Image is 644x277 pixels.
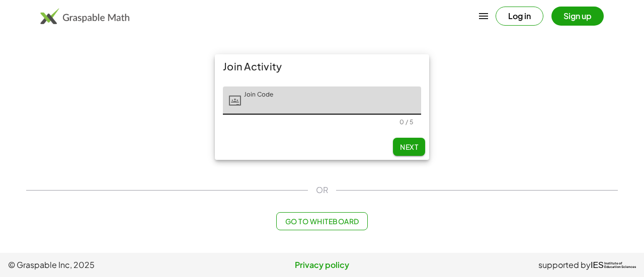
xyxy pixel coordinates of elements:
button: Next [393,138,425,156]
span: supported by [538,259,591,271]
a: Privacy policy [217,259,427,271]
div: 0 / 5 [399,118,413,126]
button: Log in [496,7,543,26]
span: © Graspable Inc, 2025 [8,259,217,271]
a: IESInstitute ofEducation Sciences [591,259,636,271]
button: Sign up [551,7,604,26]
span: Go to Whiteboard [285,217,359,226]
span: IES [591,260,604,270]
div: Join Activity [215,54,429,78]
span: OR [316,184,328,196]
button: Go to Whiteboard [276,212,367,230]
span: Institute of Education Sciences [604,262,636,269]
span: Next [400,142,418,151]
